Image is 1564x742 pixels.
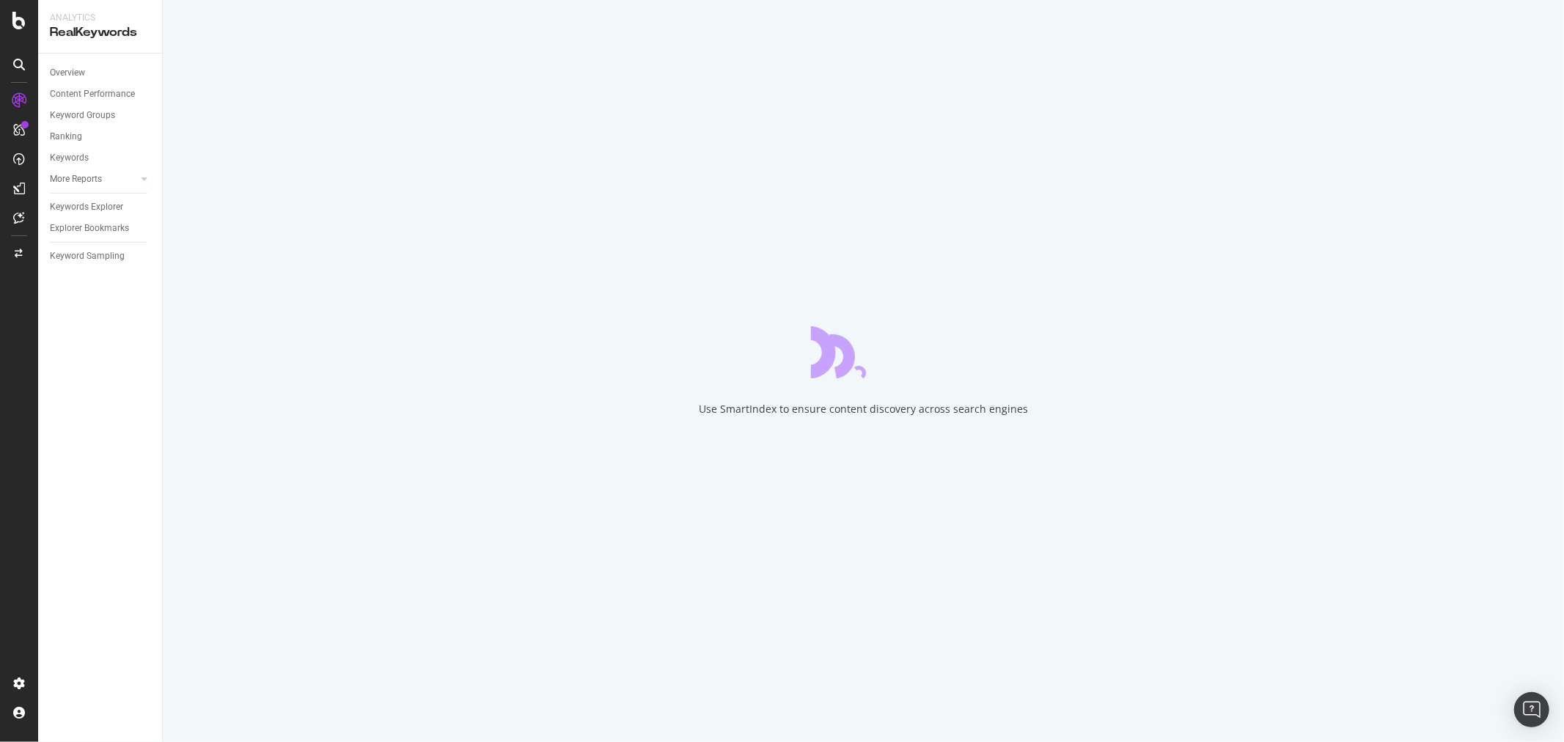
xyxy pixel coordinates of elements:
[50,172,102,187] div: More Reports
[50,65,85,81] div: Overview
[50,221,129,236] div: Explorer Bookmarks
[50,249,125,264] div: Keyword Sampling
[50,108,152,123] a: Keyword Groups
[50,150,152,166] a: Keywords
[50,221,152,236] a: Explorer Bookmarks
[50,249,152,264] a: Keyword Sampling
[1514,692,1549,727] div: Open Intercom Messenger
[50,150,89,166] div: Keywords
[50,199,123,215] div: Keywords Explorer
[50,12,150,24] div: Analytics
[50,87,152,102] a: Content Performance
[50,172,137,187] a: More Reports
[50,65,152,81] a: Overview
[50,129,82,144] div: Ranking
[50,24,150,41] div: RealKeywords
[50,87,135,102] div: Content Performance
[50,108,115,123] div: Keyword Groups
[50,199,152,215] a: Keywords Explorer
[699,402,1028,416] div: Use SmartIndex to ensure content discovery across search engines
[811,326,917,378] div: animation
[50,129,152,144] a: Ranking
